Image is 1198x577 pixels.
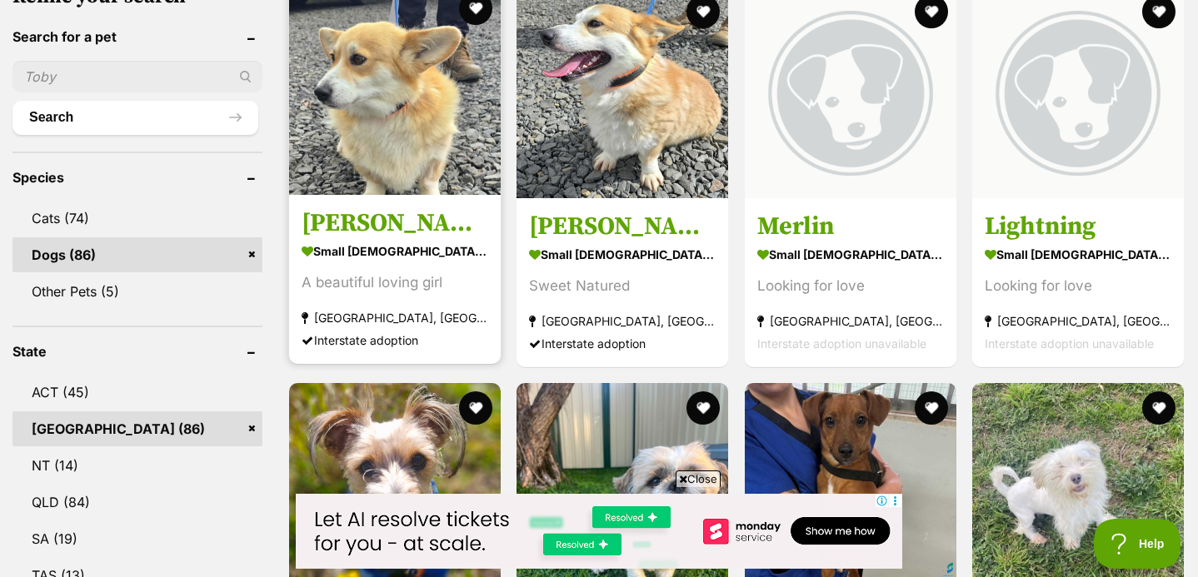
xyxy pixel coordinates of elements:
strong: small [DEMOGRAPHIC_DATA] Dog [757,242,944,266]
iframe: Advertisement [296,494,902,569]
a: SA (19) [12,521,262,556]
header: State [12,344,262,359]
strong: [GEOGRAPHIC_DATA], [GEOGRAPHIC_DATA] [529,310,716,332]
div: Looking for love [757,275,944,297]
a: QLD (84) [12,485,262,520]
strong: [GEOGRAPHIC_DATA], [GEOGRAPHIC_DATA] [757,310,944,332]
input: Toby [12,61,262,92]
button: favourite [915,391,948,425]
a: [PERSON_NAME] small [DEMOGRAPHIC_DATA] Dog Sweet Natured [GEOGRAPHIC_DATA], [GEOGRAPHIC_DATA] Int... [517,198,728,367]
div: A beautiful loving girl [302,271,488,294]
strong: small [DEMOGRAPHIC_DATA] Dog [985,242,1171,266]
a: Dogs (86) [12,237,262,272]
h3: [PERSON_NAME] [529,211,716,242]
a: Cats (74) [12,201,262,236]
a: NT (14) [12,448,262,483]
span: Interstate adoption unavailable [985,336,1154,351]
strong: small [DEMOGRAPHIC_DATA] Dog [529,242,716,266]
strong: [GEOGRAPHIC_DATA], [GEOGRAPHIC_DATA] [302,306,488,329]
a: Other Pets (5) [12,274,262,309]
a: Merlin small [DEMOGRAPHIC_DATA] Dog Looking for love [GEOGRAPHIC_DATA], [GEOGRAPHIC_DATA] Interst... [745,198,956,367]
button: favourite [687,391,721,425]
h3: Merlin [757,211,944,242]
a: ACT (45) [12,375,262,410]
button: favourite [459,391,492,425]
header: Search for a pet [12,29,262,44]
strong: small [DEMOGRAPHIC_DATA] Dog [302,239,488,263]
span: Close [676,470,721,487]
a: Lightning small [DEMOGRAPHIC_DATA] Dog Looking for love [GEOGRAPHIC_DATA], [GEOGRAPHIC_DATA] Inte... [972,198,1184,367]
header: Species [12,170,262,185]
a: [PERSON_NAME] small [DEMOGRAPHIC_DATA] Dog A beautiful loving girl [GEOGRAPHIC_DATA], [GEOGRAPHIC... [289,195,501,364]
div: Looking for love [985,275,1171,297]
strong: [GEOGRAPHIC_DATA], [GEOGRAPHIC_DATA] [985,310,1171,332]
button: Search [12,101,258,134]
h3: [PERSON_NAME] [302,207,488,239]
span: Interstate adoption unavailable [757,336,926,351]
div: Interstate adoption [302,329,488,351]
button: favourite [1142,391,1176,425]
div: Sweet Natured [529,275,716,297]
iframe: Help Scout Beacon - Open [1094,519,1181,569]
div: Interstate adoption [529,332,716,355]
a: [GEOGRAPHIC_DATA] (86) [12,411,262,446]
h3: Lightning [985,211,1171,242]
